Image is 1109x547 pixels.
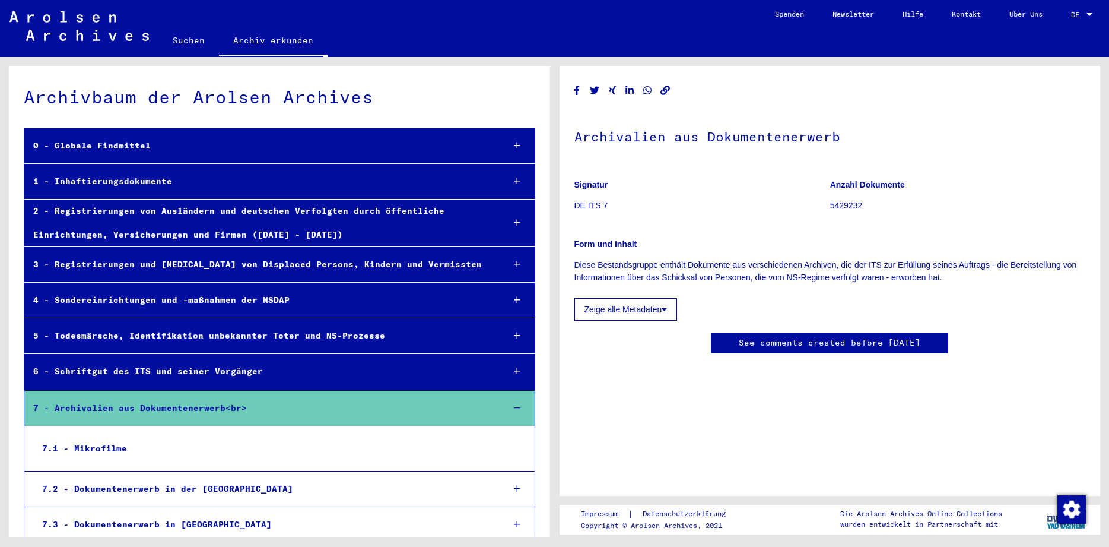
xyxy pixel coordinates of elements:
[840,519,1002,530] p: wurden entwickelt in Partnerschaft mit
[574,298,678,321] button: Zeige alle Metadaten
[739,337,920,349] a: See comments created before [DATE]
[659,83,672,98] button: Copy link
[24,84,535,110] div: Archivbaum der Arolsen Archives
[641,83,654,98] button: Share on WhatsApp
[1057,495,1085,523] div: Zustimmung ändern
[24,170,494,193] div: 1 - Inhaftierungsdokumente
[571,83,583,98] button: Share on Facebook
[606,83,619,98] button: Share on Xing
[581,520,740,531] p: Copyright © Arolsen Archives, 2021
[24,134,494,157] div: 0 - Globale Findmittel
[9,11,149,41] img: Arolsen_neg.svg
[633,508,740,520] a: Datenschutzerklärung
[33,478,494,501] div: 7.2 - Dokumentenerwerb in der [GEOGRAPHIC_DATA]
[24,289,494,312] div: 4 - Sondereinrichtungen und -maßnahmen der NSDAP
[830,200,1085,212] p: 5429232
[24,360,494,383] div: 6 - Schriftgut des ITS und seiner Vorgänger
[24,324,494,347] div: 5 - Todesmärsche, Identifikation unbekannter Toter und NS-Prozesse
[574,180,608,189] b: Signatur
[574,200,830,212] p: DE ITS 7
[581,508,628,520] a: Impressum
[1057,495,1086,524] img: Zustimmung ändern
[219,26,328,57] a: Archiv erkunden
[158,26,219,55] a: Suchen
[24,397,494,420] div: 7 - Archivalien aus Dokumentenerwerb<br>
[1044,504,1089,534] img: yv_logo.png
[830,180,905,189] b: Anzahl Dokumente
[24,200,494,246] div: 2 - Registrierungen von Ausländern und deutschen Verfolgten durch öffentliche Einrichtungen, Vers...
[574,109,1086,162] h1: Archivalien aus Dokumentenerwerb
[1071,11,1084,19] span: DE
[574,239,637,249] b: Form und Inhalt
[624,83,636,98] button: Share on LinkedIn
[589,83,601,98] button: Share on Twitter
[33,513,494,536] div: 7.3 - Dokumentenerwerb in [GEOGRAPHIC_DATA]
[840,508,1002,519] p: Die Arolsen Archives Online-Collections
[33,437,493,460] div: 7.1 - Mikrofilme
[581,508,740,520] div: |
[24,253,494,276] div: 3 - Registrierungen und [MEDICAL_DATA] von Displaced Persons, Kindern und Vermissten
[574,259,1086,284] p: Diese Bestandsgruppe enthält Dokumente aus verschiedenen Archiven, die der ITS zur Erfüllung sein...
